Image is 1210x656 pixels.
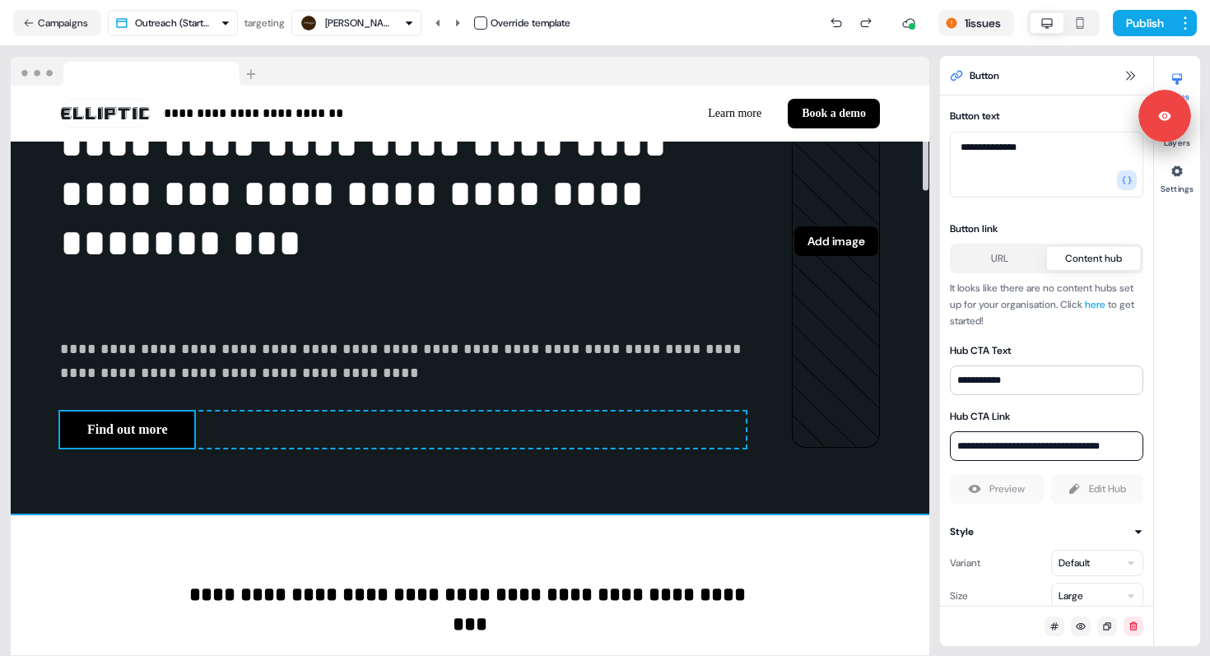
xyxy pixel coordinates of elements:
button: Style [950,523,1143,540]
div: Outreach (Starter) [135,15,214,31]
div: Learn moreBook a demo [477,99,880,128]
button: Book a demo [788,99,880,128]
button: [PERSON_NAME] & Co. [291,10,421,36]
button: URL [953,247,1047,270]
div: Button link [950,221,1143,237]
button: Settings [1154,158,1200,194]
button: Publish [1113,10,1174,36]
button: 1issues [938,10,1014,36]
div: targeting [244,15,285,31]
button: Add image [794,226,878,256]
button: Find out more [60,412,194,448]
button: Styles [1154,66,1200,102]
button: Learn more [695,99,775,128]
div: Hub CTA Text [950,342,1143,359]
div: Default [1059,555,1090,571]
div: Hub CTA Link [950,408,1143,425]
div: Large [1059,588,1083,604]
a: here [1085,298,1105,311]
button: Campaigns [13,10,101,36]
div: Variant [950,550,980,576]
div: [PERSON_NAME] & Co. [325,15,391,31]
div: Override template [491,15,570,31]
div: Add image [792,35,880,449]
button: Content hub [1047,247,1141,270]
div: Size [950,583,968,609]
p: It looks like there are no content hubs set up for your organisation. Click to get started! [950,280,1143,329]
label: Button text [950,109,999,123]
span: Button [970,67,999,84]
div: Style [950,523,974,540]
img: Browser topbar [11,57,263,86]
div: Find out more [60,412,746,448]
